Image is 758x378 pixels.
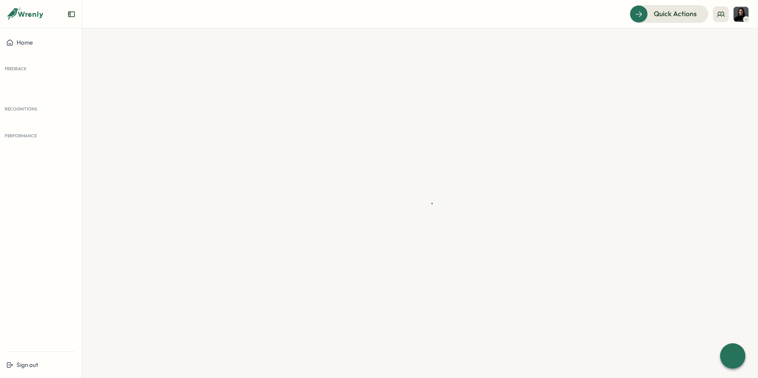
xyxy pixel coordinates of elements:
[630,5,708,22] button: Quick Actions
[68,10,75,18] button: Expand sidebar
[17,361,38,369] span: Sign out
[654,9,697,19] span: Quick Actions
[734,7,749,22] img: Lisa Scherer
[17,39,33,46] span: Home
